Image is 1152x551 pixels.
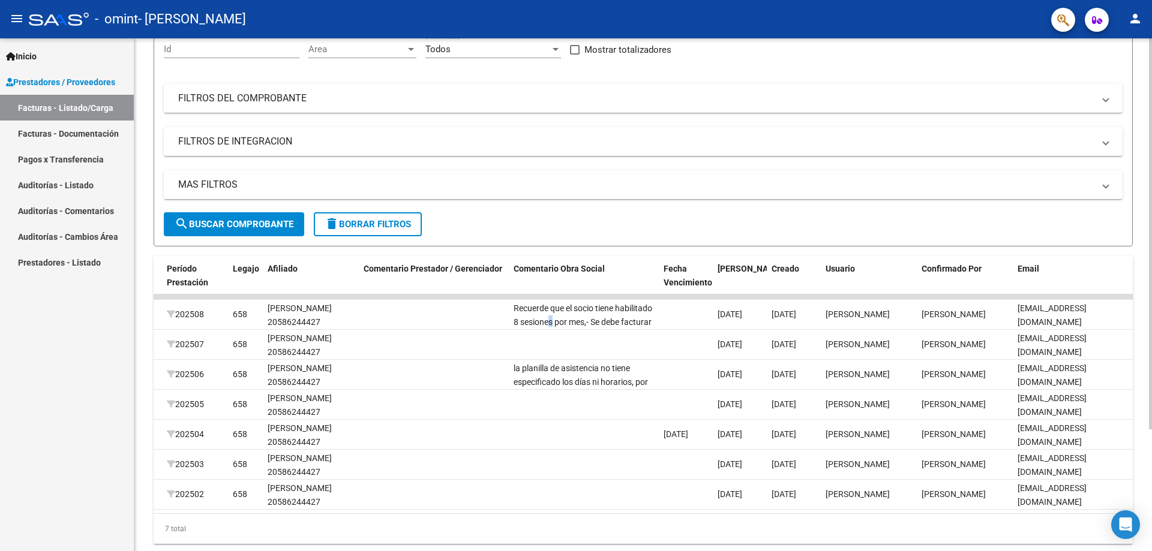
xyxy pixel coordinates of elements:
span: [PERSON_NAME] [922,339,986,349]
span: Todos [425,44,451,55]
mat-expansion-panel-header: FILTROS DE INTEGRACION [164,127,1123,156]
datatable-header-cell: Fecha Vencimiento [659,256,713,309]
span: [PERSON_NAME] [922,369,986,379]
span: [EMAIL_ADDRESS][DOMAIN_NAME] [1018,423,1087,447]
div: Open Intercom Messenger [1111,510,1140,539]
span: [PERSON_NAME] [826,399,890,409]
span: [EMAIL_ADDRESS][DOMAIN_NAME] [1018,303,1087,327]
mat-panel-title: MAS FILTROS [178,178,1094,191]
span: Período Prestación [167,264,208,287]
span: Creado [772,264,799,273]
mat-icon: person [1128,11,1142,26]
span: [PERSON_NAME] [826,459,890,469]
span: Legajo [233,264,259,273]
mat-icon: menu [10,11,24,26]
span: [EMAIL_ADDRESS][DOMAIN_NAME] [1018,363,1087,387]
span: 202505 [167,399,204,409]
span: Comentario Obra Social [514,264,605,273]
span: [DATE] [772,489,796,499]
span: [PERSON_NAME] [922,399,986,409]
span: Area [308,44,406,55]
span: la planilla de asistencia no tiene especificado los días ni horarios, por favor completarlo y [PE... [514,363,654,401]
span: 202504 [167,429,204,439]
span: [DATE] [772,459,796,469]
span: [DATE] [718,429,742,439]
span: [DATE] [718,369,742,379]
span: 202503 [167,459,204,469]
span: [DATE] [772,399,796,409]
span: [DATE] [664,429,688,439]
span: Confirmado Por [922,264,982,273]
mat-panel-title: FILTROS DE INTEGRACION [178,135,1094,148]
datatable-header-cell: Creado [767,256,821,309]
div: 658 [233,457,247,471]
span: [PERSON_NAME] [826,489,890,499]
span: Borrar Filtros [325,219,411,230]
span: [PERSON_NAME] [826,429,890,439]
span: [DATE] [772,309,796,319]
span: 202506 [167,369,204,379]
div: [PERSON_NAME] 20586244427 [268,302,354,329]
span: [EMAIL_ADDRESS][DOMAIN_NAME] [1018,333,1087,357]
datatable-header-cell: Comentario Prestador / Gerenciador [359,256,509,309]
datatable-header-cell: Fecha Confimado [713,256,767,309]
span: Mostrar totalizadores [584,43,671,57]
span: [DATE] [772,339,796,349]
span: [EMAIL_ADDRESS][DOMAIN_NAME] [1018,453,1087,477]
div: [PERSON_NAME] 20586244427 [268,362,354,389]
span: 202508 [167,309,204,319]
div: 658 [233,338,247,351]
span: Usuario [826,264,855,273]
span: Buscar Comprobante [175,219,293,230]
span: Afiliado [268,264,298,273]
div: 658 [233,487,247,501]
span: [PERSON_NAME] [922,429,986,439]
span: [DATE] [718,489,742,499]
span: - omint [95,6,138,32]
span: [EMAIL_ADDRESS][DOMAIN_NAME] [1018,393,1087,417]
div: [PERSON_NAME] 20586244427 [268,332,354,359]
span: [DATE] [718,459,742,469]
datatable-header-cell: Email [1013,256,1133,309]
div: [PERSON_NAME] 20586244427 [268,481,354,509]
datatable-header-cell: Confirmado Por [917,256,1013,309]
datatable-header-cell: Afiliado [263,256,359,309]
div: 658 [233,308,247,321]
span: [PERSON_NAME] [922,489,986,499]
button: Borrar Filtros [314,212,422,236]
mat-icon: search [175,216,189,231]
div: 658 [233,398,247,411]
span: Comentario Prestador / Gerenciador [364,264,502,273]
span: - [PERSON_NAME] [138,6,246,32]
datatable-header-cell: Legajo [228,256,263,309]
span: Prestadores / Proveedores [6,76,115,89]
span: [DATE] [772,369,796,379]
span: [PERSON_NAME] [922,309,986,319]
span: [DATE] [718,309,742,319]
span: 202502 [167,489,204,499]
span: Inicio [6,50,37,63]
span: [PERSON_NAME] [922,459,986,469]
button: Buscar Comprobante [164,212,304,236]
span: [DATE] [772,429,796,439]
span: [PERSON_NAME] [718,264,782,273]
span: [PERSON_NAME] [826,369,890,379]
span: [DATE] [718,399,742,409]
mat-icon: delete [325,216,339,231]
mat-expansion-panel-header: MAS FILTROS [164,170,1123,199]
div: 658 [233,427,247,441]
span: Email [1018,264,1039,273]
div: [PERSON_NAME] 20586244427 [268,451,354,479]
mat-expansion-panel-header: FILTROS DEL COMPROBANTE [164,84,1123,113]
span: [PERSON_NAME] [826,309,890,319]
span: [DATE] [718,339,742,349]
datatable-header-cell: Usuario [821,256,917,309]
span: Fecha Vencimiento [664,264,712,287]
div: [PERSON_NAME] 20586244427 [268,392,354,419]
span: 202507 [167,339,204,349]
span: Recuerde que el socio tiene habilitado 8 sesiones por mes,- Se debe facturar lo habilitado- [514,303,652,341]
mat-panel-title: FILTROS DEL COMPROBANTE [178,92,1094,105]
div: 7 total [154,514,1133,544]
span: [EMAIL_ADDRESS][DOMAIN_NAME] [1018,483,1087,507]
span: [PERSON_NAME] [826,339,890,349]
